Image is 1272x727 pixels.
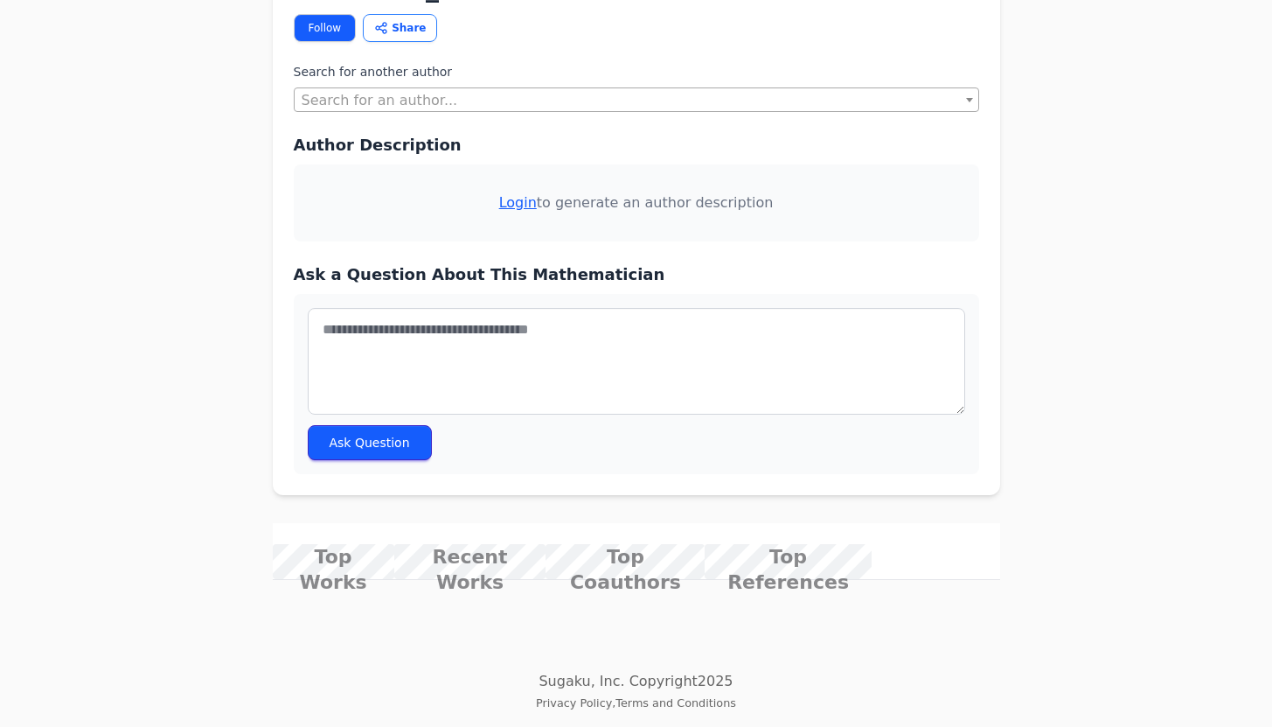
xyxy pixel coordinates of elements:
[698,673,733,689] span: 2025
[536,696,736,710] small: ,
[308,425,432,460] button: Ask Question
[302,92,458,108] span: Search for an author...
[294,133,979,157] h3: Author Description
[536,696,612,710] a: Privacy Policy
[294,14,357,42] a: Follow
[308,178,965,227] p: to generate an author description
[273,544,394,579] input: Top Works
[294,63,979,80] label: Search for another author
[615,696,736,710] a: Terms and Conditions
[392,20,426,36] span: Share
[499,194,537,211] a: Login
[295,88,978,113] span: Search for an author...
[294,262,979,287] h3: Ask a Question About This Mathematician
[394,544,546,579] input: Recent Works
[705,544,871,579] input: Top References
[546,544,705,579] input: Top Coauthors
[294,87,979,112] span: Search for an author...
